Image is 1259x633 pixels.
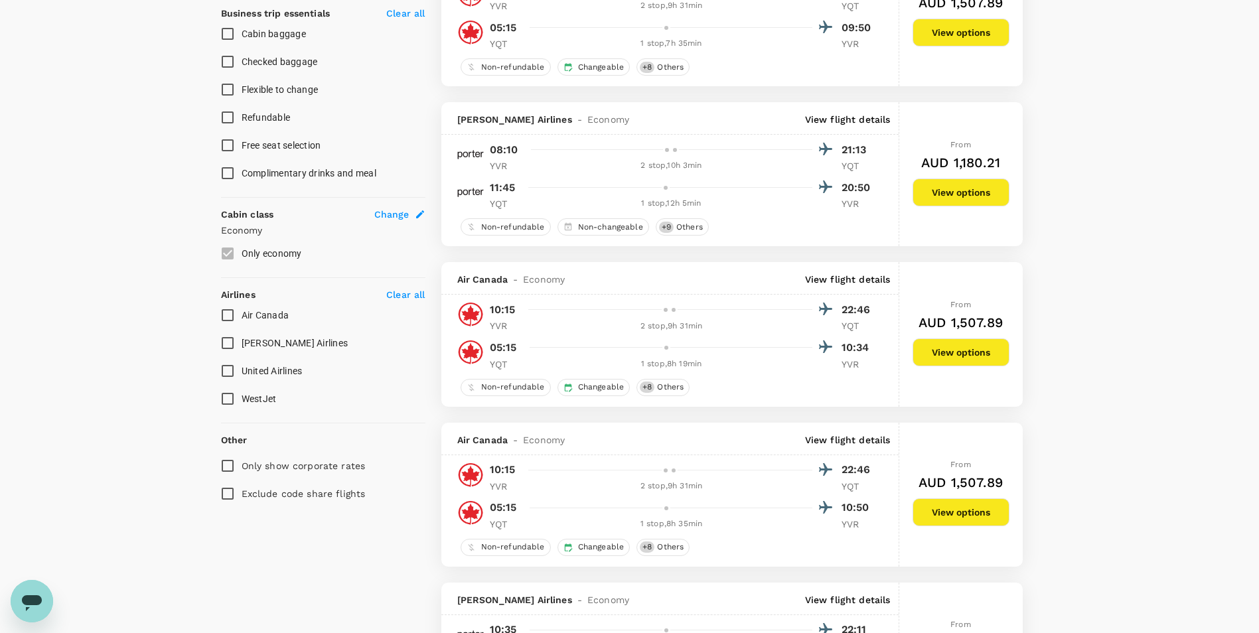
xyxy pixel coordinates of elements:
[490,142,518,158] p: 08:10
[842,500,875,516] p: 10:50
[913,19,1009,46] button: View options
[461,379,551,396] div: Non-refundable
[652,541,689,553] span: Others
[950,620,971,629] span: From
[457,500,484,526] img: AC
[523,433,565,447] span: Economy
[640,62,654,73] span: + 8
[242,168,376,178] span: Complimentary drinks and meal
[242,56,318,67] span: Checked baggage
[457,339,484,366] img: AC
[842,358,875,371] p: YVR
[242,248,302,259] span: Only economy
[490,302,516,318] p: 10:15
[921,152,1000,173] h6: AUD 1,180.21
[636,539,690,556] div: +8Others
[490,159,523,173] p: YVR
[490,20,517,36] p: 05:15
[572,593,587,606] span: -
[457,141,484,168] img: PD
[242,393,277,404] span: WestJet
[805,593,891,606] p: View flight details
[221,289,256,300] strong: Airlines
[490,319,523,332] p: YVR
[573,382,630,393] span: Changeable
[950,140,971,149] span: From
[386,288,425,301] p: Clear all
[573,222,648,233] span: Non-changeable
[842,480,875,493] p: YQT
[531,159,812,173] div: 2 stop , 10h 3min
[573,62,630,73] span: Changeable
[457,462,484,488] img: AC
[242,310,289,320] span: Air Canada
[490,518,523,531] p: YQT
[842,518,875,531] p: YVR
[242,459,366,472] p: Only show corporate rates
[242,112,291,123] span: Refundable
[242,84,319,95] span: Flexible to change
[531,37,812,50] div: 1 stop , 7h 35min
[221,224,425,237] p: Economy
[457,179,484,206] img: PD
[457,273,508,286] span: Air Canada
[531,320,812,333] div: 2 stop , 9h 31min
[531,358,812,371] div: 1 stop , 8h 19min
[587,113,629,126] span: Economy
[557,539,630,556] div: Changeable
[490,197,523,210] p: YQT
[557,58,630,76] div: Changeable
[950,300,971,309] span: From
[476,222,550,233] span: Non-refundable
[913,178,1009,206] button: View options
[531,197,812,210] div: 1 stop , 12h 5min
[461,539,551,556] div: Non-refundable
[842,159,875,173] p: YQT
[476,382,550,393] span: Non-refundable
[557,218,649,236] div: Non-changeable
[652,62,689,73] span: Others
[374,208,409,221] span: Change
[490,462,516,478] p: 10:15
[242,338,348,348] span: [PERSON_NAME] Airlines
[842,37,875,50] p: YVR
[457,433,508,447] span: Air Canada
[523,273,565,286] span: Economy
[640,541,654,553] span: + 8
[842,20,875,36] p: 09:50
[842,340,875,356] p: 10:34
[671,222,708,233] span: Others
[919,472,1003,493] h6: AUD 1,507.89
[242,487,366,500] p: Exclude code share flights
[652,382,689,393] span: Others
[913,338,1009,366] button: View options
[242,366,303,376] span: United Airlines
[221,433,248,447] p: Other
[386,7,425,20] p: Clear all
[805,273,891,286] p: View flight details
[242,140,321,151] span: Free seat selection
[656,218,709,236] div: +9Others
[842,197,875,210] p: YVR
[457,593,572,606] span: [PERSON_NAME] Airlines
[508,273,523,286] span: -
[531,518,812,531] div: 1 stop , 8h 35min
[490,340,517,356] p: 05:15
[461,58,551,76] div: Non-refundable
[221,209,274,220] strong: Cabin class
[659,222,674,233] span: + 9
[950,460,971,469] span: From
[490,358,523,371] p: YQT
[490,500,517,516] p: 05:15
[531,480,812,493] div: 2 stop , 9h 31min
[913,498,1009,526] button: View options
[476,541,550,553] span: Non-refundable
[508,433,523,447] span: -
[636,379,690,396] div: +8Others
[587,593,629,606] span: Economy
[461,218,551,236] div: Non-refundable
[490,37,523,50] p: YQT
[842,180,875,196] p: 20:50
[842,142,875,158] p: 21:13
[573,541,630,553] span: Changeable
